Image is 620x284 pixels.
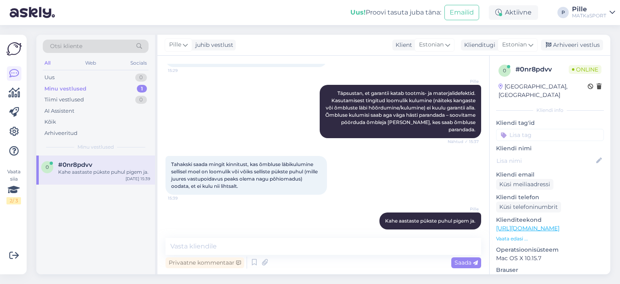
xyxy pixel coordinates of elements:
p: Operatsioonisüsteem [496,246,604,254]
span: Nähtud ✓ 15:37 [448,139,479,145]
div: Socials [129,58,149,68]
span: 15:39 [168,195,198,201]
div: 2 / 3 [6,197,21,204]
span: Pille [448,206,479,212]
p: Kliendi nimi [496,144,604,153]
div: Arhiveeri vestlus [541,40,603,50]
div: Minu vestlused [44,85,86,93]
div: Arhiveeritud [44,129,77,137]
div: Tiimi vestlused [44,96,84,104]
button: Emailid [444,5,479,20]
p: Klienditeekond [496,216,604,224]
div: 0 [135,96,147,104]
div: [GEOGRAPHIC_DATA], [GEOGRAPHIC_DATA] [499,82,588,99]
p: Brauser [496,266,604,274]
span: Minu vestlused [77,143,114,151]
div: Web [84,58,98,68]
div: Proovi tasuta juba täna: [350,8,441,17]
div: Kõik [44,118,56,126]
div: Uus [44,74,54,82]
img: Askly Logo [6,41,22,57]
span: 15:29 [168,67,198,74]
div: Pille [572,6,606,13]
div: P [557,7,569,18]
div: 0 [135,74,147,82]
input: Lisa nimi [496,156,595,165]
p: Kliendi tag'id [496,119,604,127]
input: Lisa tag [496,129,604,141]
div: Klient [392,41,412,49]
div: Kahe aastaste pükste puhul pigem ja. [58,168,150,176]
span: Täpsustan, et garantii katab tootmis- ja materjalidefektid. Kasutamisest tingitud loomulik kulumi... [325,90,477,133]
div: Küsi meiliaadressi [496,179,553,190]
b: Uus! [350,8,366,16]
span: 0 [503,67,506,74]
div: Vaata siia [6,168,21,204]
div: Aktiivne [489,5,538,20]
p: Mac OS X 10.15.7 [496,254,604,263]
div: All [43,58,52,68]
div: Klienditugi [461,41,495,49]
div: AI Assistent [44,107,74,115]
span: Estonian [419,40,444,49]
span: Tahakski saada mingit kinnitust, kas õmbluse läbikulumine sellisel moel on loomulik või võiks sel... [171,161,319,189]
div: MATKaSPORT [572,13,606,19]
span: 0 [46,164,49,170]
a: [URL][DOMAIN_NAME] [496,225,559,232]
p: Kliendi email [496,170,604,179]
span: 15:46 [448,230,479,236]
div: [DATE] 15:39 [126,176,150,182]
div: Privaatne kommentaar [165,257,244,268]
div: juhib vestlust [192,41,233,49]
span: Otsi kliente [50,42,82,50]
span: Saada [455,259,478,266]
p: Vaata edasi ... [496,235,604,242]
span: Pille [169,40,181,49]
span: Pille [448,78,479,84]
span: Online [569,65,601,74]
span: Kahe aastaste pükste puhul pigem ja. [385,218,475,224]
span: #0nr8pdvv [58,161,92,168]
a: PilleMATKaSPORT [572,6,615,19]
div: 1 [137,85,147,93]
div: Küsi telefoninumbrit [496,202,561,212]
div: Kliendi info [496,107,604,114]
p: Kliendi telefon [496,193,604,202]
span: Estonian [502,40,527,49]
div: # 0nr8pdvv [515,65,569,74]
